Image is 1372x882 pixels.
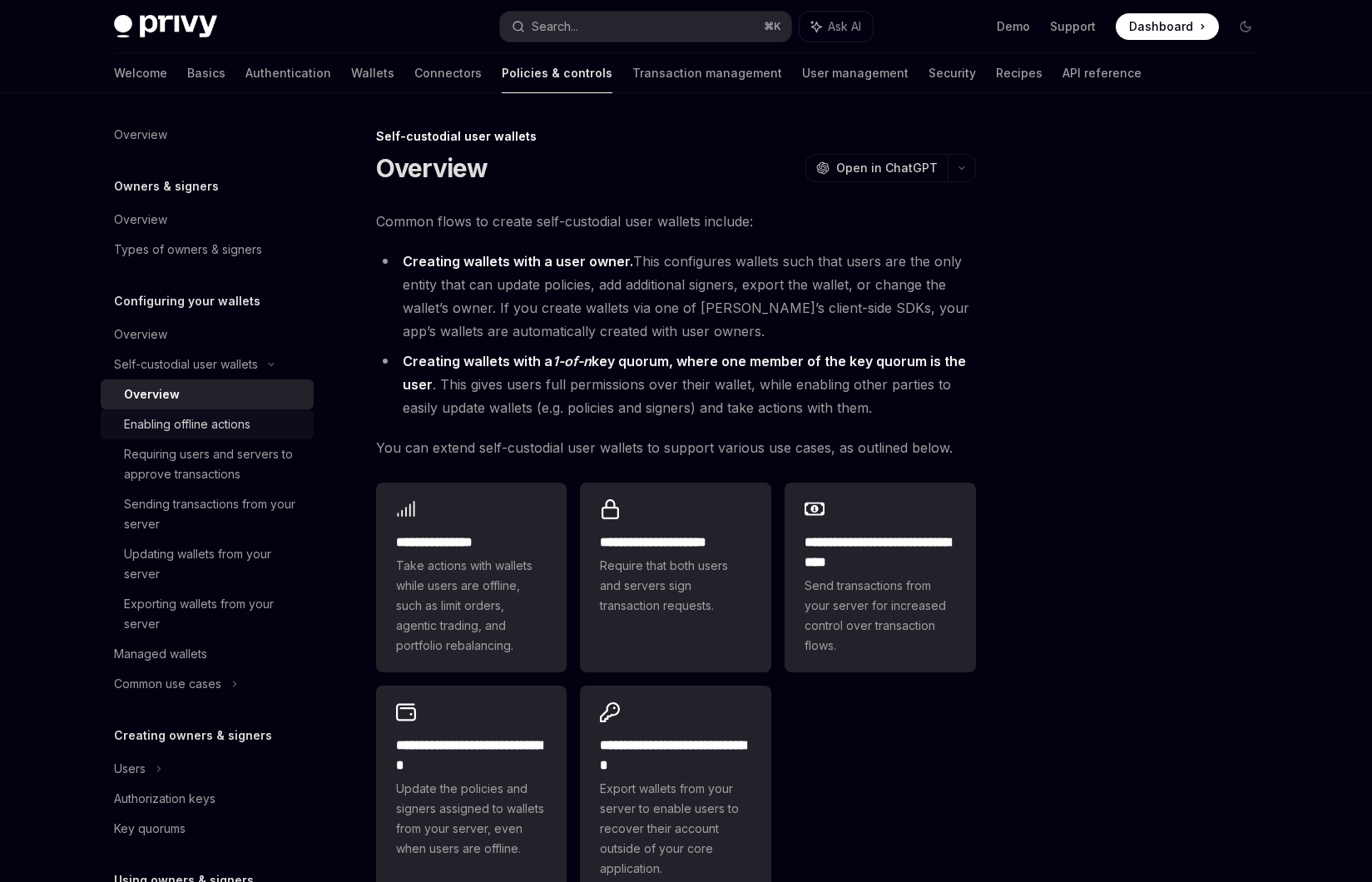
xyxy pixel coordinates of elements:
[114,644,207,664] div: Managed wallets
[114,819,186,839] div: Key quorums
[101,639,314,669] a: Managed wallets
[997,18,1030,35] a: Demo
[532,17,578,37] div: Search...
[114,210,167,230] div: Overview
[101,814,314,844] a: Key quorums
[101,205,314,235] a: Overview
[800,12,873,42] button: Ask AI
[114,240,262,260] div: Types of owners & signers
[802,53,909,93] a: User management
[403,353,966,393] strong: Creating wallets with a key quorum, where one member of the key quorum is the user
[376,250,976,343] li: This configures wallets such that users are the only entity that can update policies, add additio...
[101,589,314,639] a: Exporting wallets from your server
[929,53,976,93] a: Security
[245,53,331,93] a: Authentication
[101,439,314,489] a: Requiring users and servers to approve transactions
[124,414,250,434] div: Enabling offline actions
[101,539,314,589] a: Updating wallets from your server
[376,349,976,419] li: . This gives users full permissions over their wallet, while enabling other parties to easily upd...
[114,176,219,196] h5: Owners & signers
[114,789,215,809] div: Authorization keys
[414,53,482,93] a: Connectors
[1129,18,1193,35] span: Dashboard
[114,674,221,694] div: Common use cases
[396,779,547,859] span: Update the policies and signers assigned to wallets from your server, even when users are offline.
[1116,13,1219,40] a: Dashboard
[114,291,260,311] h5: Configuring your wallets
[1232,13,1259,40] button: Toggle dark mode
[351,53,394,93] a: Wallets
[396,556,547,656] span: Take actions with wallets while users are offline, such as limit orders, agentic trading, and por...
[114,15,217,38] img: dark logo
[376,210,976,233] span: Common flows to create self-custodial user wallets include:
[376,153,488,183] h1: Overview
[101,235,314,265] a: Types of owners & signers
[1050,18,1096,35] a: Support
[836,160,938,176] span: Open in ChatGPT
[996,53,1043,93] a: Recipes
[124,594,304,634] div: Exporting wallets from your server
[124,544,304,584] div: Updating wallets from your server
[500,12,791,42] button: Search...⌘K
[114,354,258,374] div: Self-custodial user wallets
[502,53,612,93] a: Policies & controls
[101,379,314,409] a: Overview
[124,444,304,484] div: Requiring users and servers to approve transactions
[124,494,304,534] div: Sending transactions from your server
[376,128,976,145] div: Self-custodial user wallets
[828,18,861,35] span: Ask AI
[114,726,272,746] h5: Creating owners & signers
[376,483,567,672] a: **** **** *****Take actions with wallets while users are offline, such as limit orders, agentic t...
[187,53,225,93] a: Basics
[124,384,180,404] div: Overview
[552,353,592,369] em: 1-of-n
[403,253,633,270] strong: Creating wallets with a user owner.
[805,576,956,656] span: Send transactions from your server for increased control over transaction flows.
[600,556,751,616] span: Require that both users and servers sign transaction requests.
[805,154,948,182] button: Open in ChatGPT
[600,779,751,879] span: Export wallets from your server to enable users to recover their account outside of your core app...
[101,409,314,439] a: Enabling offline actions
[101,489,314,539] a: Sending transactions from your server
[764,20,781,33] span: ⌘ K
[101,784,314,814] a: Authorization keys
[114,125,167,145] div: Overview
[114,325,167,344] div: Overview
[101,120,314,150] a: Overview
[1062,53,1142,93] a: API reference
[114,759,146,779] div: Users
[114,53,167,93] a: Welcome
[376,436,976,459] span: You can extend self-custodial user wallets to support various use cases, as outlined below.
[101,320,314,349] a: Overview
[632,53,782,93] a: Transaction management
